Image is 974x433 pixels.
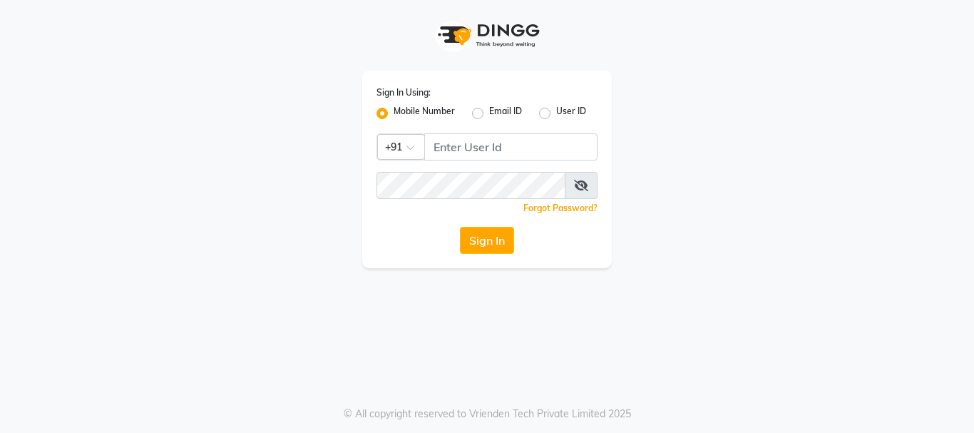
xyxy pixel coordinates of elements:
[460,227,514,254] button: Sign In
[489,105,522,122] label: Email ID
[376,172,565,199] input: Username
[523,203,598,213] a: Forgot Password?
[394,105,455,122] label: Mobile Number
[424,133,598,161] input: Username
[556,105,586,122] label: User ID
[430,14,544,56] img: logo1.svg
[376,86,431,99] label: Sign In Using:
